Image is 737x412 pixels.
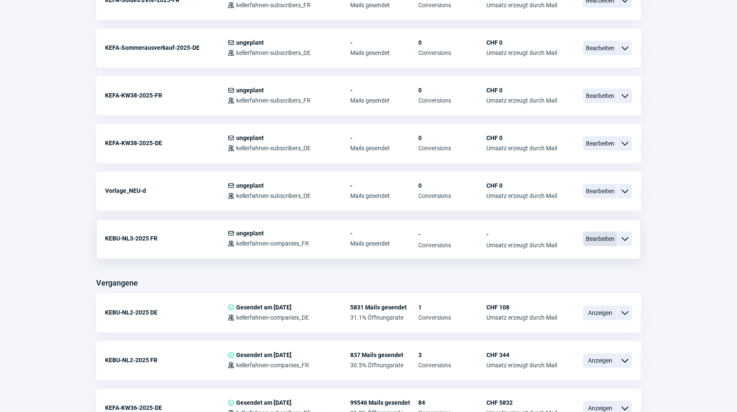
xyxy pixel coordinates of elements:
[583,232,617,246] span: Bearbeiten
[350,182,418,189] span: -
[236,49,311,56] span: kellerfahnen-subscribers_DE
[350,134,418,141] span: -
[486,87,557,94] span: CHF 0
[350,304,418,311] span: 5831 Mails gesendet
[236,399,291,406] span: Gesendet am [DATE]
[236,2,311,9] span: kellerfahnen-subscribers_FR
[418,362,486,369] span: Conversions
[486,145,557,152] span: Umsatz erzeugt durch Mail
[418,87,486,94] span: 0
[418,399,486,406] span: 84
[350,87,418,94] span: -
[418,304,486,311] span: 1
[236,240,309,247] span: kellerfahnen-companies_FR
[583,41,617,55] span: Bearbeiten
[583,353,617,368] span: Anzeigen
[350,230,418,237] span: -
[418,97,486,104] span: Conversions
[350,352,418,358] span: 837 Mails gesendet
[350,399,418,406] span: 99546 Mails gesendet
[486,192,557,199] span: Umsatz erzeugt durch Mail
[418,230,486,238] span: -
[486,314,557,321] span: Umsatz erzeugt durch Mail
[486,97,557,104] span: Umsatz erzeugt durch Mail
[583,89,617,103] span: Bearbeiten
[486,134,557,141] span: CHF 0
[583,306,617,320] span: Anzeigen
[105,304,228,321] div: KEBU-NL2-2025 DE
[418,242,486,249] span: Conversions
[105,39,228,56] div: KEFA-Sommerausverkauf-2025-DE
[236,39,264,46] span: ungeplant
[418,352,486,358] span: 3
[105,352,228,369] div: KEBU-NL2-2025 FR
[486,2,557,9] span: Umsatz erzeugt durch Mail
[418,145,486,152] span: Conversions
[350,362,418,369] span: 30.5% Öffnungsrate
[236,87,264,94] span: ungeplant
[105,230,228,247] div: KEBU-NL3-2025 FR
[236,182,264,189] span: ungeplant
[105,87,228,104] div: KEFA-KW38-2025-FR
[486,352,557,358] span: CHF 344
[486,362,557,369] span: Umsatz erzeugt durch Mail
[236,362,309,369] span: kellerfahnen-companies_FR
[236,304,291,311] span: Gesendet am [DATE]
[418,134,486,141] span: 0
[236,352,291,358] span: Gesendet am [DATE]
[105,182,228,199] div: Vorlage_NEU-d
[486,39,557,46] span: CHF 0
[486,242,557,249] span: Umsatz erzeugt durch Mail
[486,304,557,311] span: CHF 108
[486,230,557,238] span: -
[486,49,557,56] span: Umsatz erzeugt durch Mail
[350,145,418,152] span: Mails gesendet
[236,145,311,152] span: kellerfahnen-subscribers_DE
[105,134,228,152] div: KEFA-KW38-2025-DE
[418,2,486,9] span: Conversions
[418,314,486,321] span: Conversions
[350,192,418,199] span: Mails gesendet
[350,97,418,104] span: Mails gesendet
[236,230,264,237] span: ungeplant
[350,240,418,247] span: Mails gesendet
[236,134,264,141] span: ungeplant
[418,39,486,46] span: 0
[350,49,418,56] span: Mails gesendet
[486,182,557,189] span: CHF 0
[418,49,486,56] span: Conversions
[236,97,311,104] span: kellerfahnen-subscribers_FR
[418,182,486,189] span: 0
[350,2,418,9] span: Mails gesendet
[96,276,138,290] h3: Vergangene
[583,136,617,151] span: Bearbeiten
[236,314,309,321] span: kellerfahnen-companies_DE
[236,192,311,199] span: kellerfahnen-subscribers_DE
[350,314,418,321] span: 31.1% Öffnungsrate
[418,192,486,199] span: Conversions
[486,399,557,406] span: CHF 5832
[583,184,617,198] span: Bearbeiten
[350,39,418,46] span: -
